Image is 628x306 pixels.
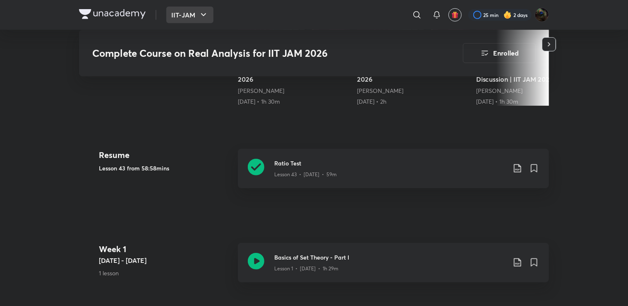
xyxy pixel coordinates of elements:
[476,97,589,106] div: 14th Apr • 1h 30m
[535,8,549,22] img: Shubham Deshmukh
[476,87,589,95] div: Sagar Surya
[99,149,231,161] h4: Resume
[99,164,231,172] h5: Lesson 43 from 58:58mins
[79,9,146,19] img: Company Logo
[357,87,470,95] div: Sagar Surya
[274,265,338,272] p: Lesson 1 • [DATE] • 1h 29m
[274,253,506,262] h3: Basics of Set Theory - Part I
[92,47,416,59] h3: Complete Course on Real Analysis for IIT JAM 2026
[99,243,231,255] h4: Week 1
[503,11,512,19] img: streak
[166,7,213,23] button: IIT-JAM
[238,97,350,106] div: 11th Apr • 1h 30m
[448,8,462,22] button: avatar
[238,243,549,292] a: Basics of Set Theory - Part ILesson 1 • [DATE] • 1h 29m
[476,87,523,95] a: [PERSON_NAME]
[451,11,459,19] img: avatar
[238,87,284,95] a: [PERSON_NAME]
[99,255,231,265] h5: [DATE] - [DATE]
[463,43,536,63] button: Enrolled
[79,9,146,21] a: Company Logo
[357,87,403,95] a: [PERSON_NAME]
[357,97,470,106] div: 14th Apr • 2h
[274,171,337,178] p: Lesson 43 • [DATE] • 59m
[274,159,506,168] h3: Ratio Test
[238,87,350,95] div: Sagar Surya
[238,149,549,198] a: Ratio TestLesson 43 • [DATE] • 59m
[99,269,231,277] p: 1 lesson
